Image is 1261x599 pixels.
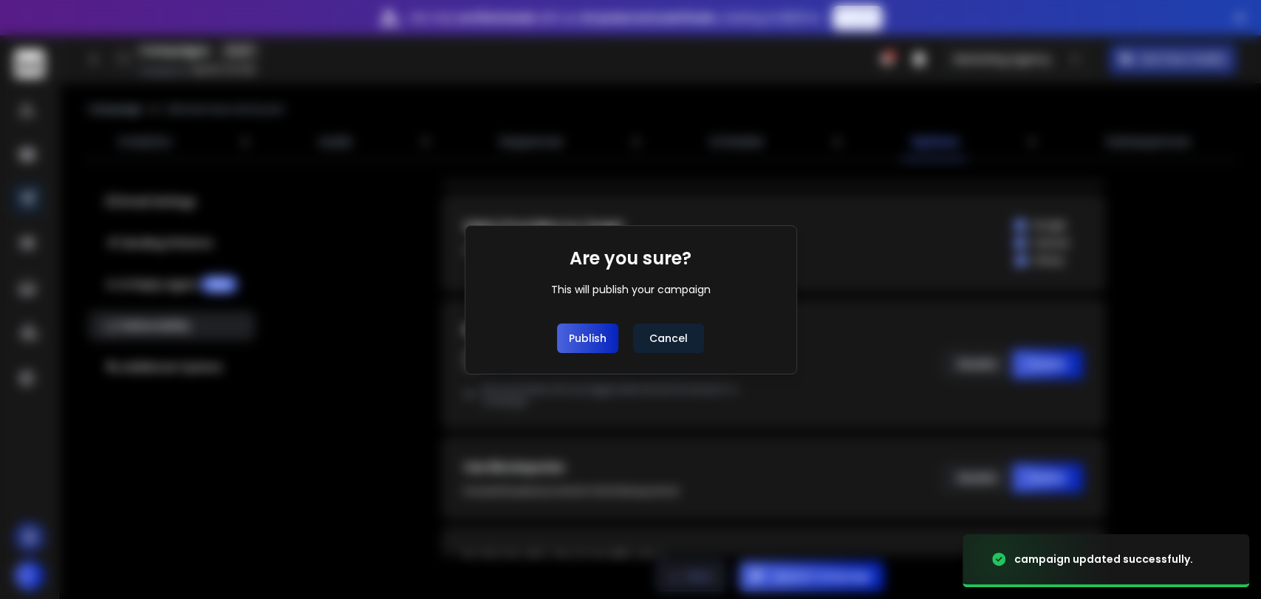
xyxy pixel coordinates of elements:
[570,247,691,270] h1: Are you sure?
[633,324,704,353] button: Cancel
[557,324,618,353] button: Publish
[1014,552,1193,567] div: campaign updated successfully.
[551,282,711,297] div: This will publish your campaign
